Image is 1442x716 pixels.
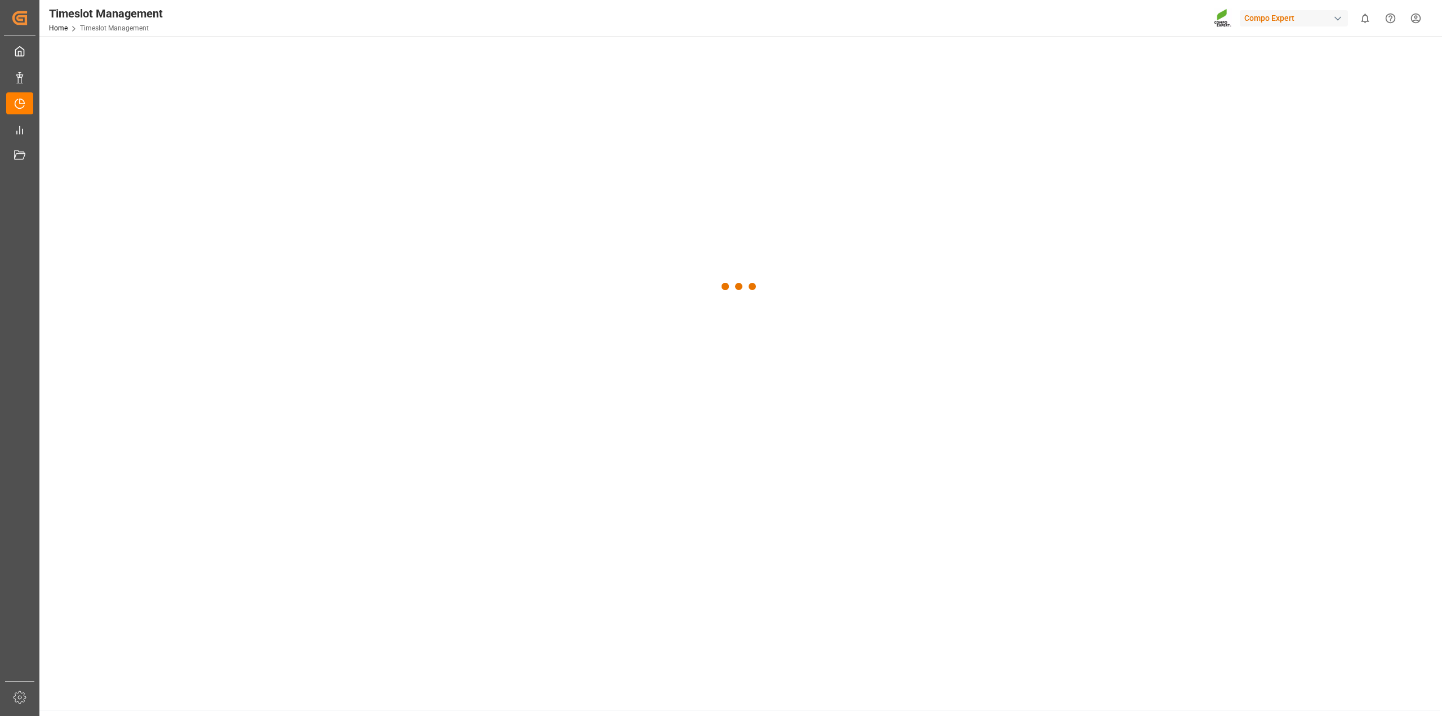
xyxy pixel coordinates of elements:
a: Home [49,24,68,32]
button: show 0 new notifications [1352,6,1378,31]
img: Screenshot%202023-09-29%20at%2010.02.21.png_1712312052.png [1214,8,1232,28]
div: Compo Expert [1240,10,1348,26]
div: Timeslot Management [49,5,163,22]
button: Help Center [1378,6,1403,31]
button: Compo Expert [1240,7,1352,29]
